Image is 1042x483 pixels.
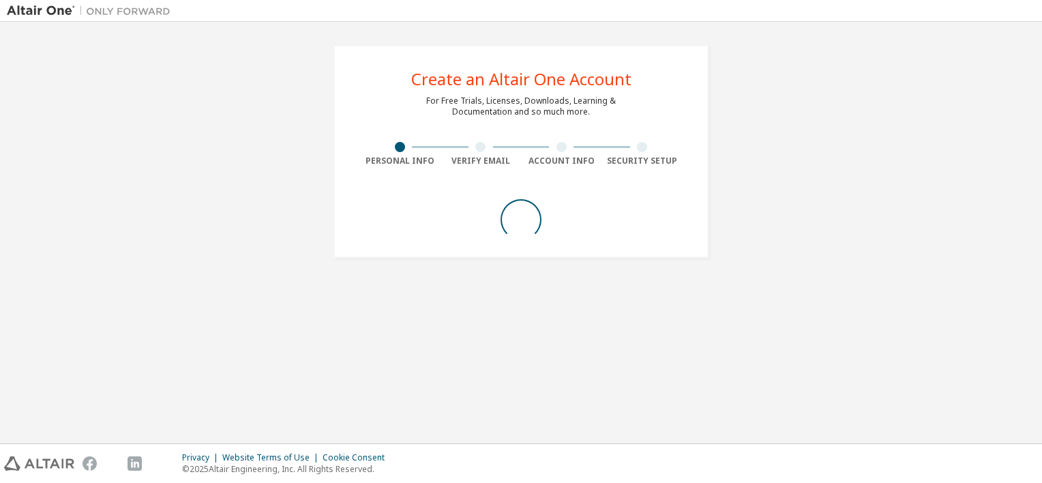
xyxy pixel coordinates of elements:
[441,156,522,166] div: Verify Email
[521,156,602,166] div: Account Info
[83,456,97,471] img: facebook.svg
[128,456,142,471] img: linkedin.svg
[323,452,393,463] div: Cookie Consent
[411,71,631,87] div: Create an Altair One Account
[602,156,683,166] div: Security Setup
[4,456,74,471] img: altair_logo.svg
[222,452,323,463] div: Website Terms of Use
[182,463,393,475] p: © 2025 Altair Engineering, Inc. All Rights Reserved.
[182,452,222,463] div: Privacy
[7,4,177,18] img: Altair One
[426,96,616,117] div: For Free Trials, Licenses, Downloads, Learning & Documentation and so much more.
[359,156,441,166] div: Personal Info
